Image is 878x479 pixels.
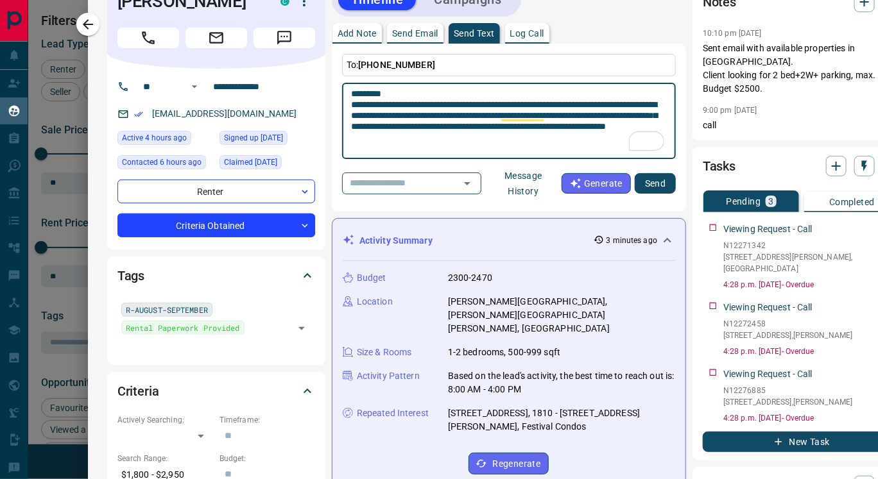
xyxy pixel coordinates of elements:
[448,346,560,359] p: 1-2 bedrooms, 500-999 sqft
[126,321,240,334] span: Rental Paperwork Provided
[703,106,757,115] p: 9:00 pm [DATE]
[454,29,495,38] p: Send Text
[219,131,315,149] div: Mon Jun 16 2025
[185,28,247,48] span: Email
[448,271,492,285] p: 2300-2470
[293,319,311,337] button: Open
[607,235,657,246] p: 3 minutes ago
[224,156,277,169] span: Claimed [DATE]
[357,295,393,308] p: Location
[357,346,412,359] p: Size & Rooms
[458,174,476,192] button: Open
[485,165,562,201] button: Message History
[338,29,377,38] p: Add Note
[723,367,813,381] p: Viewing Request - Call
[351,88,667,154] textarea: To enrich screen reader interactions, please activate Accessibility in Grammarly extension settings
[224,131,283,144] span: Signed up [DATE]
[703,156,736,176] h2: Tasks
[510,29,544,38] p: Log Call
[343,229,675,253] div: Activity Summary3 minutes ago
[117,414,213,426] p: Actively Searching:
[134,110,143,119] svg: Email Verified
[392,29,438,38] p: Send Email
[117,453,213,464] p: Search Range:
[117,381,159,401] h2: Criteria
[117,376,315,407] div: Criteria
[342,54,676,76] p: To:
[703,29,762,38] p: 10:10 pm [DATE]
[117,131,213,149] div: Sun Aug 17 2025
[117,260,315,291] div: Tags
[357,369,420,383] p: Activity Pattern
[723,223,813,236] p: Viewing Request - Call
[359,234,433,248] p: Activity Summary
[357,271,386,285] p: Budget
[122,131,187,144] span: Active 4 hours ago
[727,197,761,206] p: Pending
[358,60,435,70] span: [PHONE_NUMBER]
[357,407,429,420] p: Repeated Interest
[723,318,852,330] p: N12272458
[219,155,315,173] div: Mon Jun 16 2025
[562,173,631,194] button: Generate
[768,197,773,206] p: 3
[254,28,315,48] span: Message
[117,180,315,203] div: Renter
[187,79,202,94] button: Open
[117,265,144,286] h2: Tags
[448,407,675,433] p: [STREET_ADDRESS], 1810 - [STREET_ADDRESS][PERSON_NAME], Festival Condos
[117,28,179,48] span: Call
[219,453,315,464] p: Budget:
[219,414,315,426] p: Timeframe:
[723,396,852,408] p: [STREET_ADDRESS] , [PERSON_NAME]
[152,108,297,119] a: [EMAIL_ADDRESS][DOMAIN_NAME]
[117,155,213,173] div: Sun Aug 17 2025
[448,295,675,335] p: [PERSON_NAME][GEOGRAPHIC_DATA], [PERSON_NAME][GEOGRAPHIC_DATA][PERSON_NAME], [GEOGRAPHIC_DATA]
[126,303,208,316] span: R-AUGUST-SEPTEMBER
[122,156,202,169] span: Contacted 6 hours ago
[723,301,813,314] p: Viewing Request - Call
[723,385,852,396] p: N12276885
[635,173,676,194] button: Send
[829,197,875,206] p: Completed
[448,369,675,396] p: Based on the lead's activity, the best time to reach out is: 8:00 AM - 4:00 PM
[723,330,852,341] p: [STREET_ADDRESS] , [PERSON_NAME]
[469,453,549,475] button: Regenerate
[117,214,315,237] div: Criteria Obtained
